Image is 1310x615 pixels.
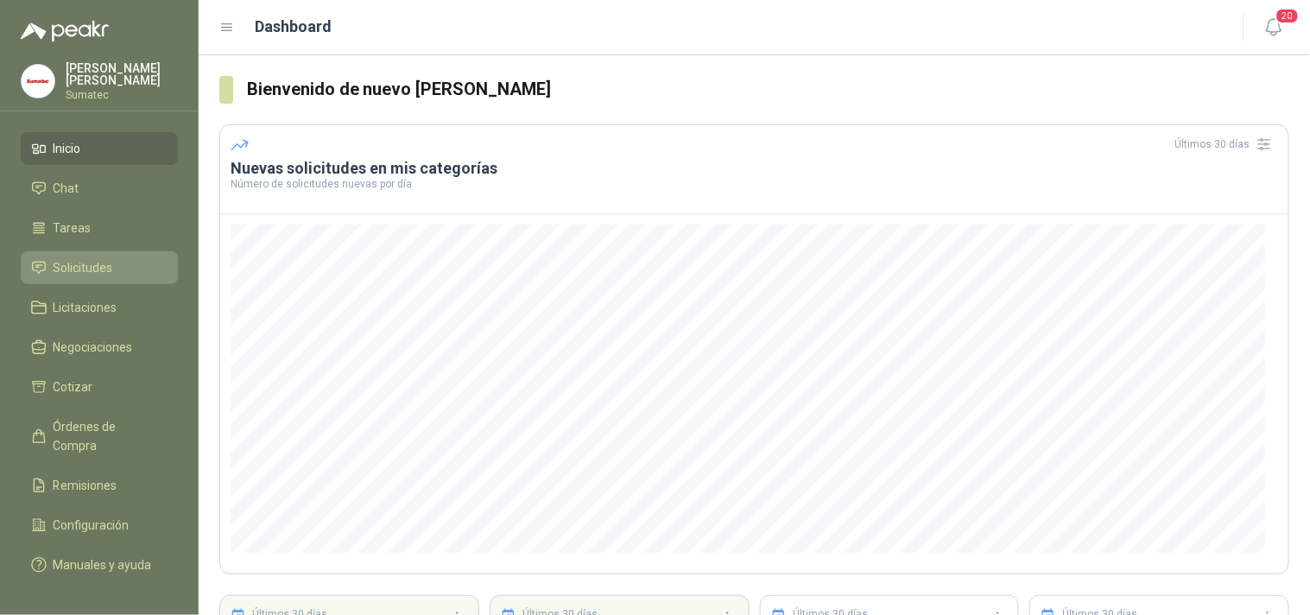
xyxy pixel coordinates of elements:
a: Negociaciones [21,331,178,364]
span: Órdenes de Compra [54,417,161,455]
a: Chat [21,172,178,205]
h3: Bienvenido de nuevo [PERSON_NAME] [247,76,1289,103]
p: Número de solicitudes nuevas por día [231,179,1278,189]
h1: Dashboard [256,15,332,39]
img: Company Logo [22,65,54,98]
div: Últimos 30 días [1175,130,1278,158]
a: Inicio [21,132,178,165]
a: Manuales y ayuda [21,548,178,581]
span: Manuales y ayuda [54,555,152,574]
a: Remisiones [21,469,178,502]
span: 20 [1275,8,1300,24]
span: Licitaciones [54,298,117,317]
a: Cotizar [21,371,178,403]
a: Licitaciones [21,291,178,324]
span: Configuración [54,516,130,535]
a: Tareas [21,212,178,244]
h3: Nuevas solicitudes en mis categorías [231,158,1278,179]
span: Chat [54,179,79,198]
span: Cotizar [54,377,93,396]
p: [PERSON_NAME] [PERSON_NAME] [66,62,178,86]
span: Inicio [54,139,81,158]
span: Negociaciones [54,338,133,357]
a: Órdenes de Compra [21,410,178,462]
button: 20 [1258,12,1289,43]
a: Configuración [21,509,178,542]
p: Sumatec [66,90,178,100]
img: Logo peakr [21,21,109,41]
span: Remisiones [54,476,117,495]
span: Solicitudes [54,258,113,277]
a: Solicitudes [21,251,178,284]
span: Tareas [54,219,92,238]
